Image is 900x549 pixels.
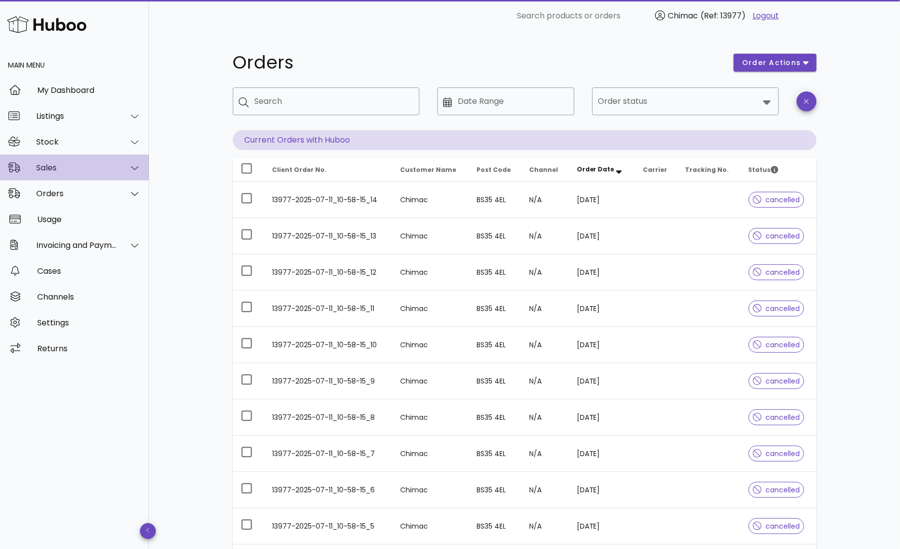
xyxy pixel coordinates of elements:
[569,291,635,327] td: [DATE]
[265,182,393,218] td: 13977-2025-07-11_10-58-15_14
[569,399,635,436] td: [DATE]
[753,450,800,457] span: cancelled
[469,291,522,327] td: BS35 4EL
[265,218,393,254] td: 13977-2025-07-11_10-58-15_13
[749,165,778,174] span: Status
[753,414,800,421] span: cancelled
[36,111,117,121] div: Listings
[469,508,522,544] td: BS35 4EL
[753,269,800,276] span: cancelled
[569,508,635,544] td: [DATE]
[753,305,800,312] span: cancelled
[37,266,141,276] div: Cases
[753,523,800,530] span: cancelled
[37,344,141,353] div: Returns
[522,399,569,436] td: N/A
[469,363,522,399] td: BS35 4EL
[273,165,327,174] span: Client Order No.
[393,182,469,218] td: Chimac
[37,215,141,224] div: Usage
[265,327,393,363] td: 13977-2025-07-11_10-58-15_10
[36,189,117,198] div: Orders
[522,254,569,291] td: N/A
[577,165,615,173] span: Order Date
[469,327,522,363] td: BS35 4EL
[643,165,667,174] span: Carrier
[530,165,558,174] span: Channel
[753,10,779,22] a: Logout
[522,436,569,472] td: N/A
[742,58,801,68] span: order actions
[36,240,117,250] div: Invoicing and Payments
[265,508,393,544] td: 13977-2025-07-11_10-58-15_5
[469,254,522,291] td: BS35 4EL
[569,182,635,218] td: [DATE]
[393,158,469,182] th: Customer Name
[393,254,469,291] td: Chimac
[265,472,393,508] td: 13977-2025-07-11_10-58-15_6
[265,363,393,399] td: 13977-2025-07-11_10-58-15_9
[569,327,635,363] td: [DATE]
[569,472,635,508] td: [DATE]
[37,318,141,327] div: Settings
[393,291,469,327] td: Chimac
[393,327,469,363] td: Chimac
[753,196,800,203] span: cancelled
[36,137,117,147] div: Stock
[569,218,635,254] td: [DATE]
[393,363,469,399] td: Chimac
[7,14,86,35] img: Huboo Logo
[686,165,729,174] span: Tracking No.
[469,436,522,472] td: BS35 4EL
[741,158,817,182] th: Status
[469,399,522,436] td: BS35 4EL
[635,158,678,182] th: Carrier
[393,508,469,544] td: Chimac
[753,378,800,385] span: cancelled
[393,436,469,472] td: Chimac
[477,165,511,174] span: Post Code
[592,87,779,115] div: Order status
[265,291,393,327] td: 13977-2025-07-11_10-58-15_11
[569,363,635,399] td: [DATE]
[753,486,800,493] span: cancelled
[668,10,698,21] span: Chimac
[265,158,393,182] th: Client Order No.
[393,472,469,508] td: Chimac
[569,254,635,291] td: [DATE]
[233,130,817,150] p: Current Orders with Huboo
[569,158,635,182] th: Order Date: Sorted descending. Activate to remove sorting.
[469,182,522,218] td: BS35 4EL
[753,341,800,348] span: cancelled
[522,291,569,327] td: N/A
[36,163,117,172] div: Sales
[469,158,522,182] th: Post Code
[265,436,393,472] td: 13977-2025-07-11_10-58-15_7
[678,158,741,182] th: Tracking No.
[522,327,569,363] td: N/A
[469,472,522,508] td: BS35 4EL
[753,233,800,239] span: cancelled
[393,399,469,436] td: Chimac
[522,472,569,508] td: N/A
[393,218,469,254] td: Chimac
[265,399,393,436] td: 13977-2025-07-11_10-58-15_8
[233,54,722,72] h1: Orders
[569,436,635,472] td: [DATE]
[522,182,569,218] td: N/A
[734,54,816,72] button: order actions
[522,158,569,182] th: Channel
[522,508,569,544] td: N/A
[37,292,141,302] div: Channels
[469,218,522,254] td: BS35 4EL
[37,85,141,95] div: My Dashboard
[700,10,746,21] span: (Ref: 13977)
[522,363,569,399] td: N/A
[401,165,457,174] span: Customer Name
[522,218,569,254] td: N/A
[265,254,393,291] td: 13977-2025-07-11_10-58-15_12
